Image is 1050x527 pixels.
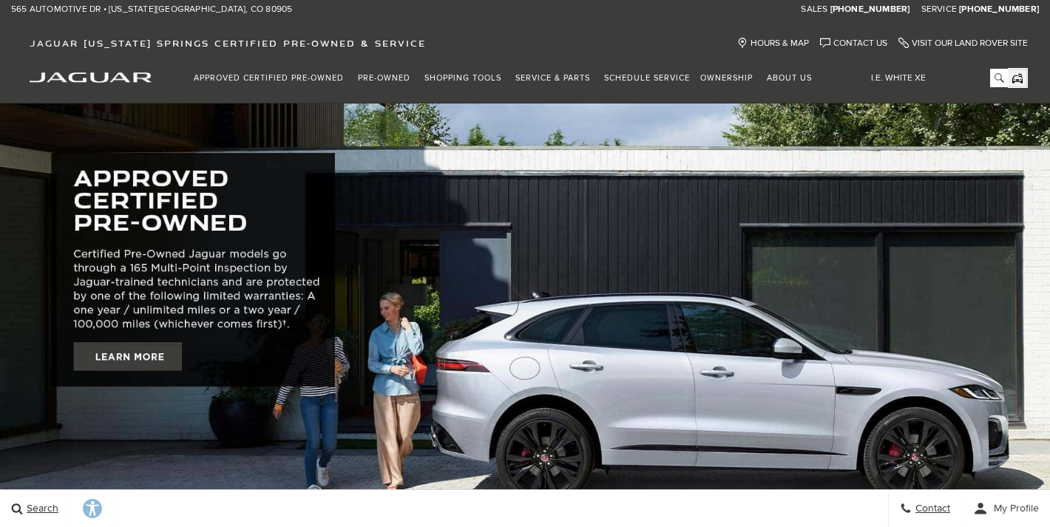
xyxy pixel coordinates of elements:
[30,70,152,83] a: jaguar
[22,38,433,49] a: Jaguar [US_STATE] Springs Certified Pre-Owned & Service
[353,65,419,91] a: Pre-Owned
[419,65,510,91] a: Shopping Tools
[599,65,695,91] a: Schedule Service
[830,4,910,16] a: [PHONE_NUMBER]
[801,4,827,15] span: Sales
[962,490,1050,527] button: user-profile-menu
[959,4,1039,16] a: [PHONE_NUMBER]
[11,4,292,16] a: 565 Automotive Dr • [US_STATE][GEOGRAPHIC_DATA], CO 80905
[695,65,762,91] a: Ownership
[762,65,821,91] a: About Us
[860,69,1008,87] input: i.e. White XE
[820,38,887,49] a: Contact Us
[737,38,809,49] a: Hours & Map
[898,38,1028,49] a: Visit Our Land Rover Site
[988,503,1039,515] span: My Profile
[912,503,950,515] span: Contact
[189,65,821,91] nav: Main Navigation
[23,503,58,515] span: Search
[30,38,426,49] span: Jaguar [US_STATE] Springs Certified Pre-Owned & Service
[921,4,957,15] span: Service
[30,72,152,83] img: Jaguar
[510,65,599,91] a: Service & Parts
[189,65,353,91] a: Approved Certified Pre-Owned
